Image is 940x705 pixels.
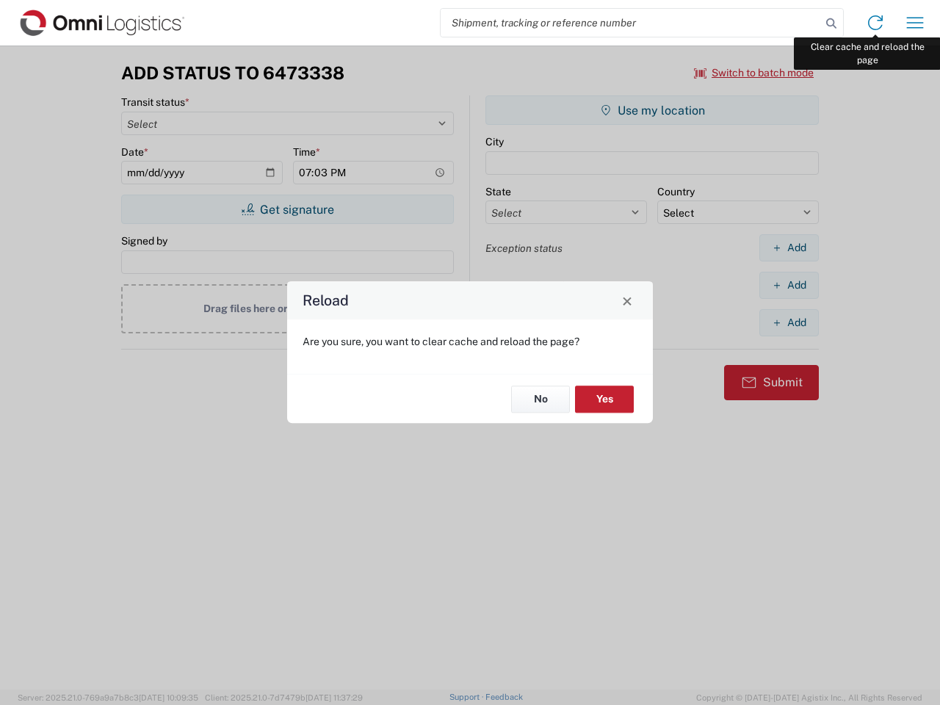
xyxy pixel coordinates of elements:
button: No [511,386,570,413]
button: Close [617,290,637,311]
input: Shipment, tracking or reference number [441,9,821,37]
h4: Reload [303,290,349,311]
button: Yes [575,386,634,413]
p: Are you sure, you want to clear cache and reload the page? [303,335,637,348]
